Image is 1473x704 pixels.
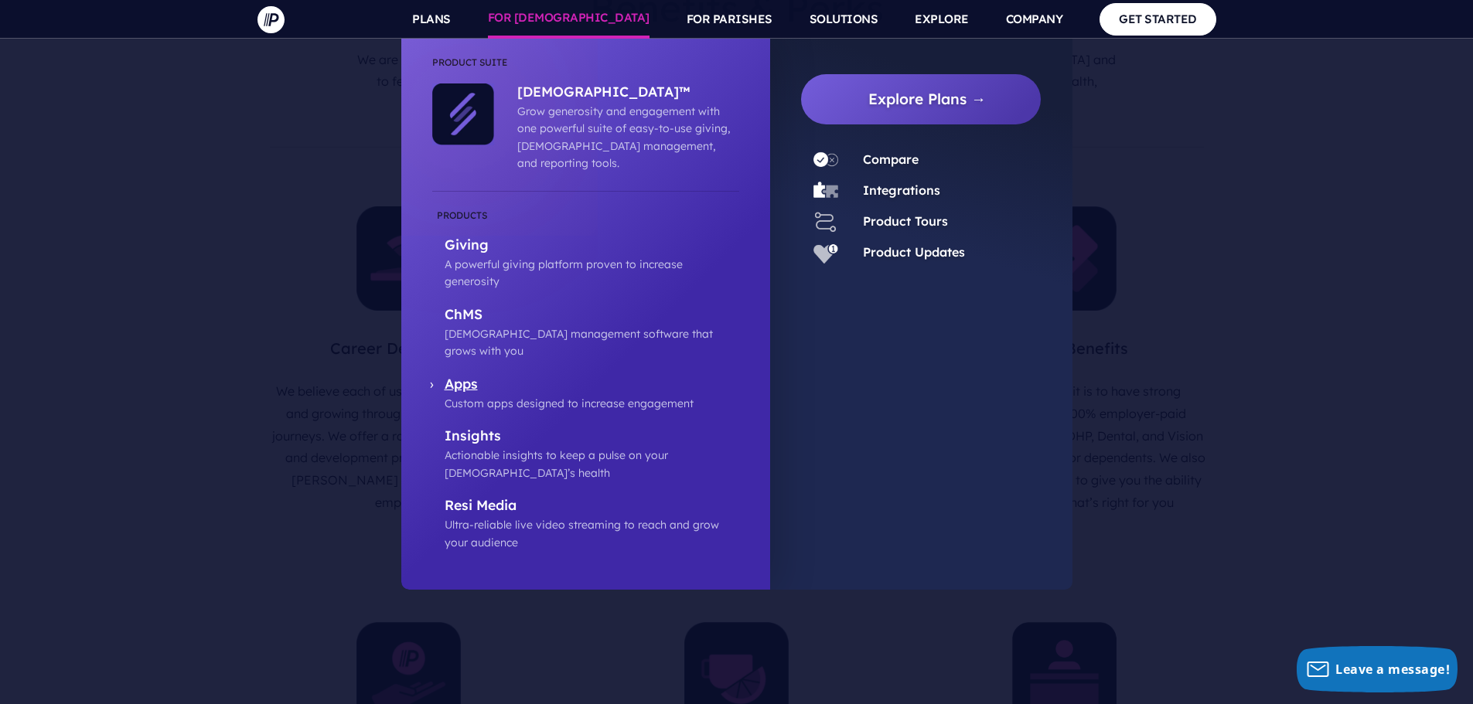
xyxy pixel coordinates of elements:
[1335,661,1450,678] span: Leave a message!
[801,240,851,265] a: Product Updates - Icon
[445,236,739,256] p: Giving
[445,306,739,325] p: ChMS
[863,244,965,260] a: Product Updates
[813,148,838,172] img: Compare - Icon
[432,376,739,413] a: Apps Custom apps designed to increase engagement
[813,209,838,234] img: Product Tours - Icon
[517,103,731,172] p: Grow generosity and engagement with one powerful suite of easy-to-use giving, [DEMOGRAPHIC_DATA] ...
[1100,3,1216,35] a: GET STARTED
[432,306,739,360] a: ChMS [DEMOGRAPHIC_DATA] management software that grows with you
[801,209,851,234] a: Product Tours - Icon
[1297,646,1458,692] button: Leave a message!
[445,395,739,412] p: Custom apps designed to increase engagement
[432,54,739,83] li: Product Suite
[445,427,739,447] p: Insights
[801,179,851,203] a: Integrations - Icon
[517,83,731,103] p: [DEMOGRAPHIC_DATA]™
[445,256,739,291] p: A powerful giving platform proven to increase generosity
[813,179,838,203] img: Integrations - Icon
[813,74,1042,124] a: Explore Plans →
[494,83,731,172] a: [DEMOGRAPHIC_DATA]™ Grow generosity and engagement with one powerful suite of easy-to-use giving,...
[432,83,494,145] img: ChurchStaq™ - Icon
[432,497,739,551] a: Resi Media Ultra-reliable live video streaming to reach and grow your audience
[863,182,940,198] a: Integrations
[801,148,851,172] a: Compare - Icon
[445,497,739,516] p: Resi Media
[813,240,838,265] img: Product Updates - Icon
[445,376,739,395] p: Apps
[863,151,919,167] a: Compare
[432,207,739,291] a: Giving A powerful giving platform proven to increase generosity
[432,427,739,481] a: Insights Actionable insights to keep a pulse on your [DEMOGRAPHIC_DATA]’s health
[445,325,739,360] p: [DEMOGRAPHIC_DATA] management software that grows with you
[445,447,739,481] p: Actionable insights to keep a pulse on your [DEMOGRAPHIC_DATA]’s health
[863,213,948,229] a: Product Tours
[445,516,739,551] p: Ultra-reliable live video streaming to reach and grow your audience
